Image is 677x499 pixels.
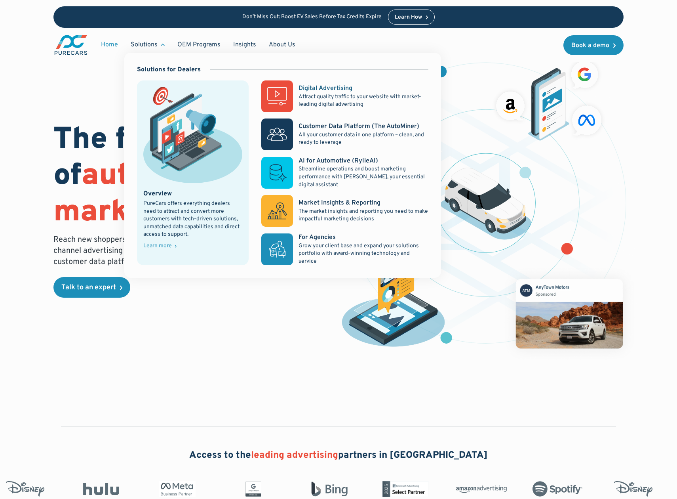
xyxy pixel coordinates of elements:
[380,481,431,497] img: Microsoft Advertising Partner
[95,37,124,52] a: Home
[334,232,453,350] img: persona of a buyer
[261,195,428,227] a: Market Insights & ReportingThe market insights and reporting you need to make impactful marketing...
[261,233,428,265] a: For AgenciesGrow your client base and expand your solutions portfolio with award-winning technolo...
[53,122,329,231] h1: The future of is data.
[53,234,294,268] p: Reach new shoppers and nurture existing clients through an omni-channel advertising approach comb...
[299,93,428,109] p: Attract quality traffic to your website with market-leading digital advertising
[299,208,428,223] p: The market insights and reporting you need to make impactful marketing decisions
[143,189,172,198] div: Overview
[143,200,242,239] div: PureCars offers everything dealers need to attract and convert more customers with tech-driven so...
[124,37,171,52] div: Solutions
[563,35,624,55] a: Book a demo
[492,57,606,141] img: ads on social media and advertising partners
[299,233,336,242] div: For Agencies
[137,80,249,265] a: marketing illustration showing social media channels and campaignsOverviewPureCars offers everyth...
[143,243,172,249] div: Learn more
[53,34,88,56] img: purecars logo
[251,449,338,461] span: leading advertising
[262,37,302,52] a: About Us
[228,481,279,497] img: Google Partner
[242,14,382,21] p: Don’t Miss Out: Boost EV Sales Before Tax Credits Expire
[143,87,242,183] img: marketing illustration showing social media channels and campaigns
[299,157,378,165] div: AI for Automotive (RylieAI)
[76,483,127,495] img: Hulu
[261,80,428,112] a: Digital AdvertisingAttract quality traffic to your website with market-leading digital advertising
[299,84,352,93] div: Digital Advertising
[171,37,227,52] a: OEM Programs
[53,34,88,56] a: main
[388,10,435,25] a: Learn How
[501,264,637,363] img: mockup of facebook post
[608,481,659,497] img: Disney
[440,168,531,240] img: illustration of a vehicle
[124,53,441,278] nav: Solutions
[299,199,380,207] div: Market Insights & Reporting
[261,119,428,150] a: Customer Data Platform (The AutoMiner)All your customer data in one platform – clean, and ready t...
[456,483,507,495] img: Amazon Advertising
[53,277,130,298] a: Talk to an expert
[61,284,116,291] div: Talk to an expert
[131,40,158,49] div: Solutions
[299,122,419,131] div: Customer Data Platform (The AutoMiner)
[304,481,355,497] img: Bing
[299,131,428,147] p: All your customer data in one platform – clean, and ready to leverage
[189,449,488,463] h2: Access to the partners in [GEOGRAPHIC_DATA]
[137,65,201,74] div: Solutions for Dealers
[261,157,428,189] a: AI for Automotive (RylieAI)Streamline operations and boost marketing performance with [PERSON_NAM...
[299,242,428,266] p: Grow your client base and expand your solutions portfolio with award-winning technology and service
[53,157,245,231] span: automotive marketing
[395,15,422,20] div: Learn How
[227,37,262,52] a: Insights
[299,165,428,189] p: Streamline operations and boost marketing performance with [PERSON_NAME], your essential digital ...
[571,42,609,49] div: Book a demo
[152,481,203,497] img: Meta Business Partner
[532,481,583,497] img: Spotify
